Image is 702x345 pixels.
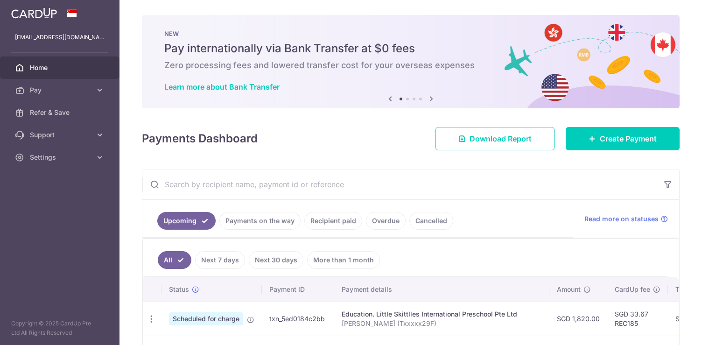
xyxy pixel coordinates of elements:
a: Overdue [366,212,406,230]
a: Learn more about Bank Transfer [164,82,280,92]
a: Download Report [435,127,555,150]
span: Refer & Save [30,108,91,117]
img: Bank transfer banner [142,15,680,108]
th: Payment details [334,277,549,302]
span: Scheduled for charge [169,312,243,325]
h5: Pay internationally via Bank Transfer at $0 fees [164,41,657,56]
span: Read more on statuses [584,214,659,224]
input: Search by recipient name, payment id or reference [142,169,657,199]
span: CardUp fee [615,285,650,294]
a: More than 1 month [307,251,380,269]
span: Status [169,285,189,294]
a: Cancelled [409,212,453,230]
a: All [158,251,191,269]
td: txn_5ed0184c2bb [262,302,334,336]
h6: Zero processing fees and lowered transfer cost for your overseas expenses [164,60,657,71]
a: Create Payment [566,127,680,150]
a: Read more on statuses [584,214,668,224]
span: Support [30,130,91,140]
a: Payments on the way [219,212,301,230]
a: Upcoming [157,212,216,230]
span: Download Report [470,133,532,144]
span: Amount [557,285,581,294]
span: Settings [30,153,91,162]
a: Recipient paid [304,212,362,230]
a: Next 7 days [195,251,245,269]
p: [PERSON_NAME] (Txxxxx29F) [342,319,542,328]
td: SGD 1,820.00 [549,302,607,336]
span: Create Payment [600,133,657,144]
a: Next 30 days [249,251,303,269]
p: NEW [164,30,657,37]
span: Home [30,63,91,72]
span: Pay [30,85,91,95]
div: Education. Little Skittlles International Preschool Pte Ltd [342,310,542,319]
th: Payment ID [262,277,334,302]
h4: Payments Dashboard [142,130,258,147]
img: CardUp [11,7,57,19]
td: SGD 33.67 REC185 [607,302,668,336]
p: [EMAIL_ADDRESS][DOMAIN_NAME] [15,33,105,42]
